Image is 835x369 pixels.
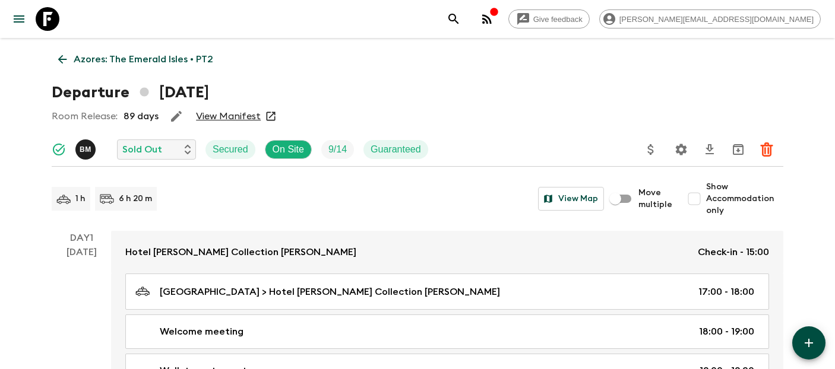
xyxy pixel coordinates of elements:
[508,9,590,28] a: Give feedback
[273,142,304,157] p: On Site
[328,142,347,157] p: 9 / 14
[75,193,86,205] p: 1 h
[669,138,693,161] button: Settings
[52,231,111,245] p: Day 1
[125,314,769,349] a: Welcome meeting18:00 - 19:00
[639,138,663,161] button: Update Price, Early Bird Discount and Costs
[205,140,255,159] div: Secured
[160,285,500,299] p: [GEOGRAPHIC_DATA] > Hotel [PERSON_NAME] Collection [PERSON_NAME]
[755,138,779,161] button: Delete
[698,285,754,299] p: 17:00 - 18:00
[52,47,220,71] a: Azores: The Emerald Isles • PT2
[599,9,821,28] div: [PERSON_NAME][EMAIL_ADDRESS][DOMAIN_NAME]
[371,142,421,157] p: Guaranteed
[80,145,91,154] p: B M
[527,15,589,24] span: Give feedback
[726,138,750,161] button: Archive (Completed, Cancelled or Unsynced Departures only)
[698,138,722,161] button: Download CSV
[265,140,312,159] div: On Site
[75,139,98,160] button: BM
[699,325,754,339] p: 18:00 - 19:00
[613,15,820,24] span: [PERSON_NAME][EMAIL_ADDRESS][DOMAIN_NAME]
[52,142,66,157] svg: Synced Successfully
[125,273,769,310] a: [GEOGRAPHIC_DATA] > Hotel [PERSON_NAME] Collection [PERSON_NAME]17:00 - 18:00
[74,52,213,66] p: Azores: The Emerald Isles • PT2
[52,109,118,123] p: Room Release:
[7,7,31,31] button: menu
[75,143,98,152] span: Bruno Melo
[119,193,152,205] p: 6 h 20 m
[698,245,769,259] p: Check-in - 15:00
[111,231,783,273] a: Hotel [PERSON_NAME] Collection [PERSON_NAME]Check-in - 15:00
[213,142,248,157] p: Secured
[196,110,261,122] a: View Manifest
[52,81,209,104] h1: Departure [DATE]
[538,187,604,211] button: View Map
[122,142,162,157] p: Sold Out
[321,140,354,159] div: Trip Fill
[442,7,466,31] button: search adventures
[706,181,783,217] span: Show Accommodation only
[124,109,159,123] p: 89 days
[638,187,673,211] span: Move multiple
[160,325,243,339] p: Welcome meeting
[125,245,356,259] p: Hotel [PERSON_NAME] Collection [PERSON_NAME]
